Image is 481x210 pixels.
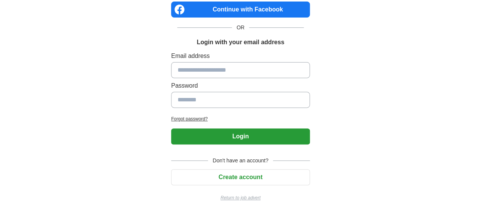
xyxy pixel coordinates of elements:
span: Don't have an account? [208,157,273,165]
span: OR [232,24,249,32]
a: Return to job advert [171,194,310,201]
a: Create account [171,174,310,180]
button: Create account [171,169,310,185]
a: Continue with Facebook [171,2,310,18]
a: Forgot password? [171,115,310,122]
button: Login [171,128,310,144]
label: Email address [171,51,310,61]
h1: Login with your email address [197,38,284,47]
label: Password [171,81,310,90]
